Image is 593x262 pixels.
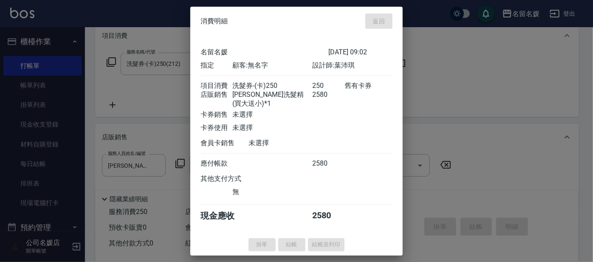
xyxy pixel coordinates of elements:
[313,61,393,70] div: 設計師: 葉沛琪
[200,110,232,119] div: 卡券銷售
[232,188,312,197] div: 無
[200,139,248,148] div: 會員卡銷售
[313,159,345,168] div: 2580
[200,124,232,132] div: 卡券使用
[345,82,393,90] div: 舊有卡券
[232,61,312,70] div: 顧客: 無名字
[232,90,312,108] div: [PERSON_NAME]洗髮精(買大送小)*1
[328,48,393,57] div: [DATE] 09:02
[232,124,312,132] div: 未選擇
[200,48,328,57] div: 名留名媛
[200,82,232,90] div: 項目消費
[200,17,228,25] span: 消費明細
[200,61,232,70] div: 指定
[200,210,248,222] div: 現金應收
[200,159,232,168] div: 應付帳款
[200,175,265,183] div: 其他支付方式
[200,90,232,108] div: 店販銷售
[313,90,345,108] div: 2580
[313,82,345,90] div: 250
[248,139,328,148] div: 未選擇
[232,82,312,90] div: 洗髮券-(卡)250
[232,110,312,119] div: 未選擇
[313,210,345,222] div: 2580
